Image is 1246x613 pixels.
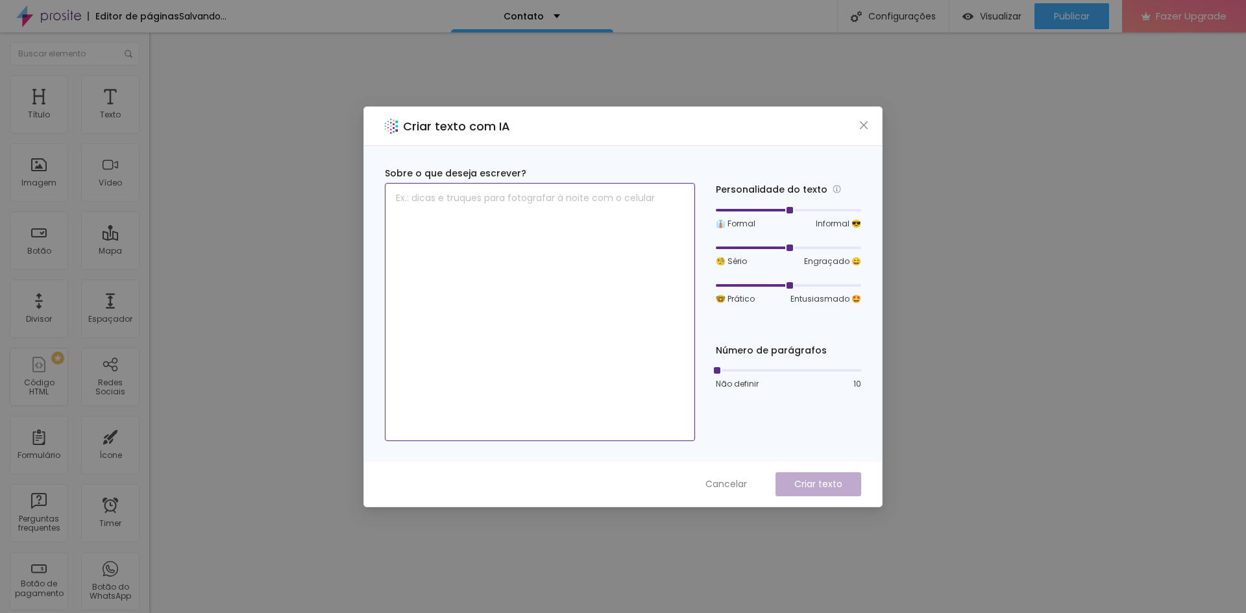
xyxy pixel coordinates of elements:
button: Visualizar [949,3,1034,29]
div: Espaçador [88,315,132,324]
img: Icone [851,11,862,22]
iframe: Editor [149,32,1246,613]
span: 🤓 Prático [716,293,755,305]
span: Não definir [716,378,759,390]
div: Formulário [18,451,60,460]
div: Perguntas frequentes [13,514,64,533]
span: Fazer Upgrade [1156,10,1227,21]
div: Editor de páginas [88,12,179,21]
div: Título [28,110,50,119]
button: Close [857,118,871,132]
button: Cancelar [692,472,760,496]
div: Timer [99,519,121,528]
div: Salvando... [179,12,226,21]
div: Botão do WhatsApp [84,583,136,601]
div: Texto [100,110,121,119]
div: Vídeo [99,178,122,187]
button: Criar texto [776,472,861,496]
div: Redes Sociais [84,378,136,397]
span: Entusiasmado 🤩 [790,293,861,305]
span: Cancelar [705,477,747,491]
div: Código HTML [13,378,64,397]
span: close [859,120,869,130]
div: Personalidade do texto [716,182,861,197]
div: Botão [27,246,51,256]
img: view-1.svg [962,11,973,22]
p: Contato [504,12,544,21]
span: Engraçado 😄 [804,256,861,267]
div: Sobre o que deseja escrever? [385,167,695,180]
span: 🧐 Sério [716,256,747,267]
input: Buscar elemento [10,42,140,66]
img: Icone [125,50,132,58]
span: 👔 Formal [716,218,755,230]
div: Número de parágrafos [716,344,861,357]
span: Visualizar [980,11,1021,21]
span: 10 [853,378,861,390]
div: Botão de pagamento [13,579,64,598]
div: Divisor [26,315,52,324]
div: Imagem [21,178,56,187]
button: Publicar [1034,3,1109,29]
div: Mapa [99,246,122,256]
div: Ícone [99,451,122,460]
span: Publicar [1054,11,1090,21]
h2: Criar texto com IA [403,117,510,135]
span: Informal 😎 [816,218,861,230]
